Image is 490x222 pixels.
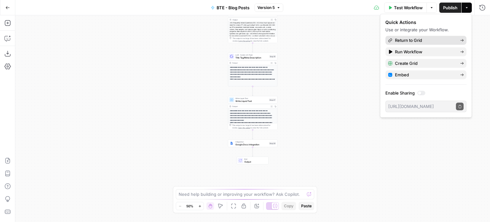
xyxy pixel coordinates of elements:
[252,86,253,96] g: Edge from step_10 to step_27
[439,3,461,13] button: Publish
[299,202,314,210] button: Paste
[235,99,268,103] span: Write Liquid Text
[395,49,455,55] span: Run Workflow
[207,3,253,13] button: BTE - Blog Posts
[281,202,296,210] button: Copy
[228,9,278,43] div: FAQsOutput<h2>Frequently Asked Questions</h2> <h3>How much space do I need for a basic PT clinic ...
[235,56,268,59] span: Title Tag/Meta Description
[186,203,193,209] span: 50%
[217,4,249,11] span: BTE - Blog Posts
[395,37,455,43] span: Return to Grid
[228,22,277,56] div: <h2>Frequently Asked Questions</h2> <h3>How much space do I need for a basic PT clinic gym setup?...
[235,141,268,143] span: Integration
[385,27,449,32] span: Use or integrate your Workflow.
[269,55,276,58] div: Step 10
[235,143,268,146] span: Google Docs Integration
[385,90,466,96] label: Enable Sharing
[252,43,253,52] g: Edge from step_26 to step_10
[232,37,276,42] div: This output is too large & has been abbreviated for review. to view the full content.
[252,130,253,139] g: Edge from step_27 to step_29
[255,4,283,12] button: Version 5
[252,147,253,156] g: Edge from step_29 to end
[232,62,269,64] div: Output
[235,97,268,100] span: Write Liquid Text
[238,40,250,42] span: Copy the output
[228,157,278,165] div: EndOutput
[244,158,266,160] span: End
[384,3,427,13] button: Test Workflow
[269,142,276,145] div: Step 29
[385,19,466,26] div: Quick Actions
[244,160,266,163] span: Output
[301,203,312,209] span: Paste
[394,4,423,11] span: Test Workflow
[269,98,276,101] div: Step 27
[284,203,293,209] span: Copy
[235,54,268,56] span: LLM · Gemini 2.5 Flash
[230,142,233,145] img: Instagram%20post%20-%201%201.png
[232,18,269,21] div: Output
[395,72,455,78] span: Embed
[238,127,250,129] span: Copy the output
[257,5,275,11] span: Version 5
[232,105,269,108] div: Output
[232,124,276,129] div: This output is too large & has been abbreviated for review. to view the full content.
[228,140,278,147] div: IntegrationGoogle Docs IntegrationStep 29
[443,4,457,11] span: Publish
[395,60,455,66] span: Create Grid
